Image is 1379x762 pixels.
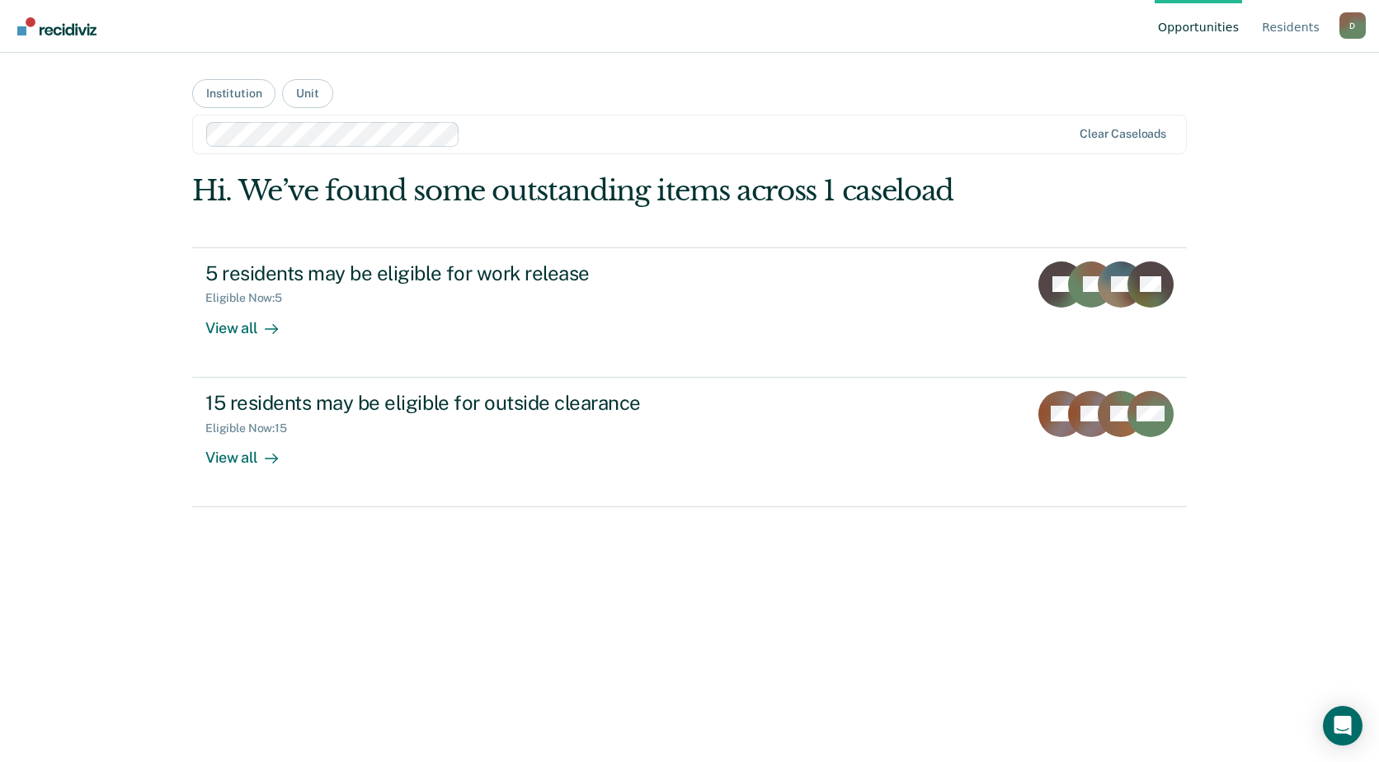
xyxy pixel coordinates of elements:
[1080,127,1166,141] div: Clear caseloads
[205,305,298,337] div: View all
[205,435,298,467] div: View all
[192,247,1187,378] a: 5 residents may be eligible for work releaseEligible Now:5View all
[282,79,332,108] button: Unit
[192,378,1187,507] a: 15 residents may be eligible for outside clearanceEligible Now:15View all
[1339,12,1366,39] button: Profile dropdown button
[17,17,96,35] img: Recidiviz
[1323,706,1363,746] div: Open Intercom Messenger
[1339,12,1366,39] div: D
[192,174,988,208] div: Hi. We’ve found some outstanding items across 1 caseload
[205,261,784,285] div: 5 residents may be eligible for work release
[205,291,295,305] div: Eligible Now : 5
[192,79,275,108] button: Institution
[205,421,300,435] div: Eligible Now : 15
[205,391,784,415] div: 15 residents may be eligible for outside clearance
